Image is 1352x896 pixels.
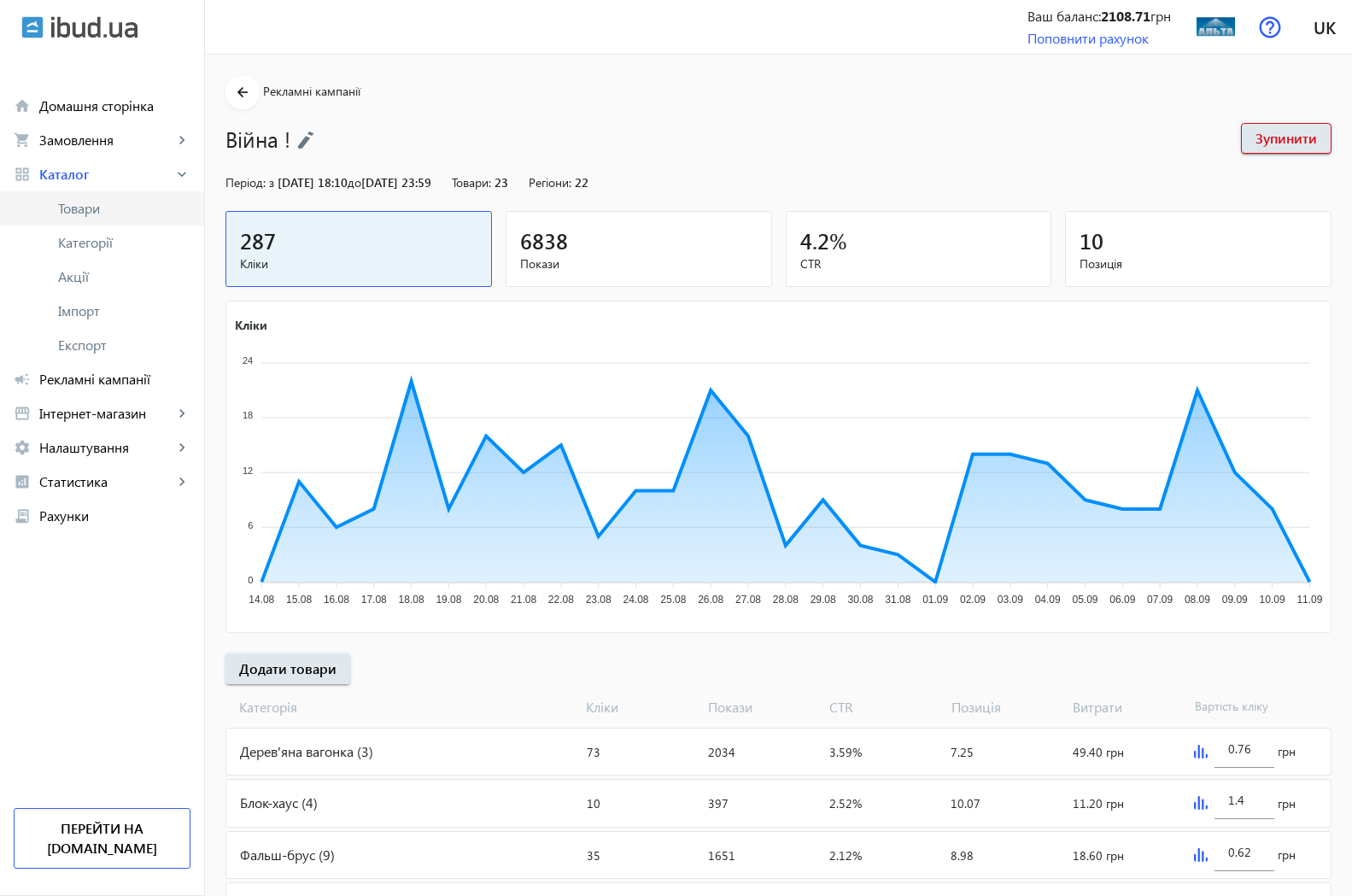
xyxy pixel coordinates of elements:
[226,832,580,878] div: Фальш-брус (9)
[586,594,612,606] tspan: 23.08
[1314,16,1336,38] span: uk
[14,132,31,149] mat-icon: shopping_cart
[520,226,568,255] span: 6838
[39,132,173,149] span: Замовлення
[575,174,588,190] span: 22
[173,132,190,149] mat-icon: keyboard_arrow_right
[248,575,253,585] tspan: 0
[14,439,31,456] mat-icon: settings
[239,659,337,678] span: Додати товари
[39,97,190,114] span: Домашня сторінка
[225,653,350,684] button: Додати товари
[1066,698,1187,717] span: Витрати
[822,698,944,717] span: CTR
[14,473,31,490] mat-icon: analytics
[587,795,600,811] span: 10
[1073,744,1124,760] span: 49.40 грн
[1072,594,1097,606] tspan: 05.09
[520,255,758,272] span: Покази
[1222,594,1248,606] tspan: 09.09
[286,594,312,606] tspan: 15.08
[39,507,190,524] span: Рахунки
[511,594,536,606] tspan: 21.08
[1073,795,1124,811] span: 11.20 грн
[945,698,1066,717] span: Позиція
[1278,846,1296,864] span: грн
[225,698,579,717] span: Категорія
[495,174,508,190] span: 23
[1194,848,1208,862] img: graph.svg
[1027,7,1171,26] div: Ваш баланс: грн
[235,316,267,332] text: Кліки
[1278,743,1296,760] span: грн
[226,780,580,826] div: Блок-хаус (4)
[951,744,974,760] span: 7.25
[14,405,31,422] mat-icon: storefront
[829,847,862,864] span: 2.12%
[39,371,190,388] span: Рекламні кампанії
[829,226,847,255] span: %
[39,439,173,456] span: Налаштування
[278,174,431,190] span: [DATE] 18:10 [DATE] 23:59
[1194,745,1208,758] img: graph.svg
[263,83,360,99] span: Рекламні кампанії
[1255,129,1317,148] span: Зупинити
[1197,8,1235,46] img: 30096267ab8a016071949415137317-1284282106.jpg
[399,594,424,606] tspan: 18.08
[225,124,1224,154] h1: Війна !
[1035,594,1061,606] tspan: 04.09
[243,466,253,476] tspan: 12
[1080,255,1317,272] span: Позиція
[701,698,822,717] span: Покази
[14,808,190,869] a: Перейти на [DOMAIN_NAME]
[1296,594,1322,606] tspan: 11.09
[735,594,761,606] tspan: 27.08
[14,97,31,114] mat-icon: home
[232,82,254,103] mat-icon: arrow_back
[14,166,31,183] mat-icon: grid_view
[829,744,862,760] span: 3.59%
[698,594,723,606] tspan: 26.08
[248,520,253,530] tspan: 6
[1080,226,1103,255] span: 10
[1185,594,1210,606] tspan: 08.09
[58,337,190,354] span: Експорт
[708,795,729,811] span: 397
[800,226,829,255] span: 4.2
[39,166,173,183] span: Каталог
[1188,698,1309,717] span: Вартість кліку
[623,594,649,606] tspan: 24.08
[58,268,190,285] span: Акції
[529,174,571,190] span: Регіони:
[922,594,948,606] tspan: 01.09
[579,698,700,717] span: Кліки
[548,594,574,606] tspan: 22.08
[14,507,31,524] mat-icon: receipt_long
[39,473,173,490] span: Статистика
[587,847,600,864] span: 35
[21,16,44,38] img: ibud.svg
[773,594,799,606] tspan: 28.08
[361,594,387,606] tspan: 17.08
[14,371,31,388] mat-icon: campaign
[660,594,686,606] tspan: 25.08
[240,226,276,255] span: 287
[39,405,173,422] span: Інтернет-магазин
[249,594,274,606] tspan: 14.08
[473,594,499,606] tspan: 20.08
[1101,7,1150,25] b: 2108.71
[1073,847,1124,864] span: 18.60 грн
[885,594,910,606] tspan: 31.08
[243,355,253,366] tspan: 24
[348,174,361,190] span: до
[587,744,600,760] span: 73
[226,729,580,775] div: Дерев'яна вагонка (3)
[811,594,836,606] tspan: 29.08
[960,594,986,606] tspan: 02.09
[998,594,1023,606] tspan: 03.09
[951,847,974,864] span: 8.98
[173,405,190,422] mat-icon: keyboard_arrow_right
[1194,796,1208,810] img: graph.svg
[951,795,980,811] span: 10.07
[58,234,190,251] span: Категорії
